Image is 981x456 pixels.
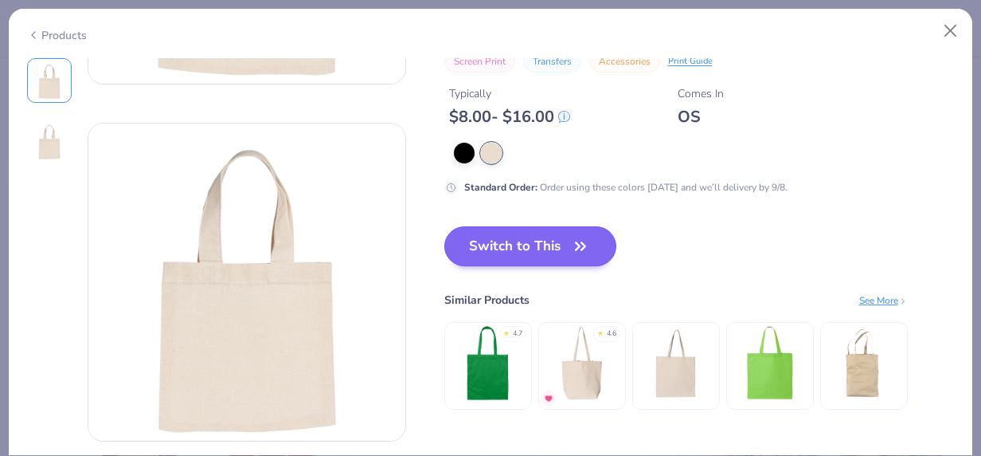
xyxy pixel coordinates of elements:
div: Typically [449,85,570,102]
div: ★ [503,328,510,335]
button: Switch to This [444,226,617,266]
img: Back [88,124,405,441]
img: Liberty Bags Large Canvas Tote [544,324,619,400]
button: Screen Print [444,50,515,73]
img: MostFav.gif [544,394,553,403]
div: $ 8.00 - $ 16.00 [449,107,570,127]
img: Econscious Eco Everyday Tote [826,324,901,400]
strong: Standard Order : [464,180,537,193]
div: ★ [597,328,604,335]
div: Comes In [678,85,724,102]
img: Oad 12 Oz Tote Bag [638,324,713,400]
div: 4.6 [607,328,616,340]
img: Bag Edge Canvas Grocery Tote [732,324,807,400]
div: Products [27,27,87,44]
div: Similar Products [444,292,530,309]
div: See More [859,293,908,307]
div: 4.7 [513,328,522,340]
img: Front [30,61,68,100]
img: BAGedge 6 oz. Canvas Promo Tote [450,324,526,400]
div: Order using these colors [DATE] and we’ll delivery by 9/8. [464,179,788,194]
div: OS [678,107,724,127]
button: Transfers [523,50,581,73]
div: Print Guide [668,54,713,68]
img: Back [30,122,68,160]
button: Accessories [589,50,660,73]
button: Close [936,16,966,46]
